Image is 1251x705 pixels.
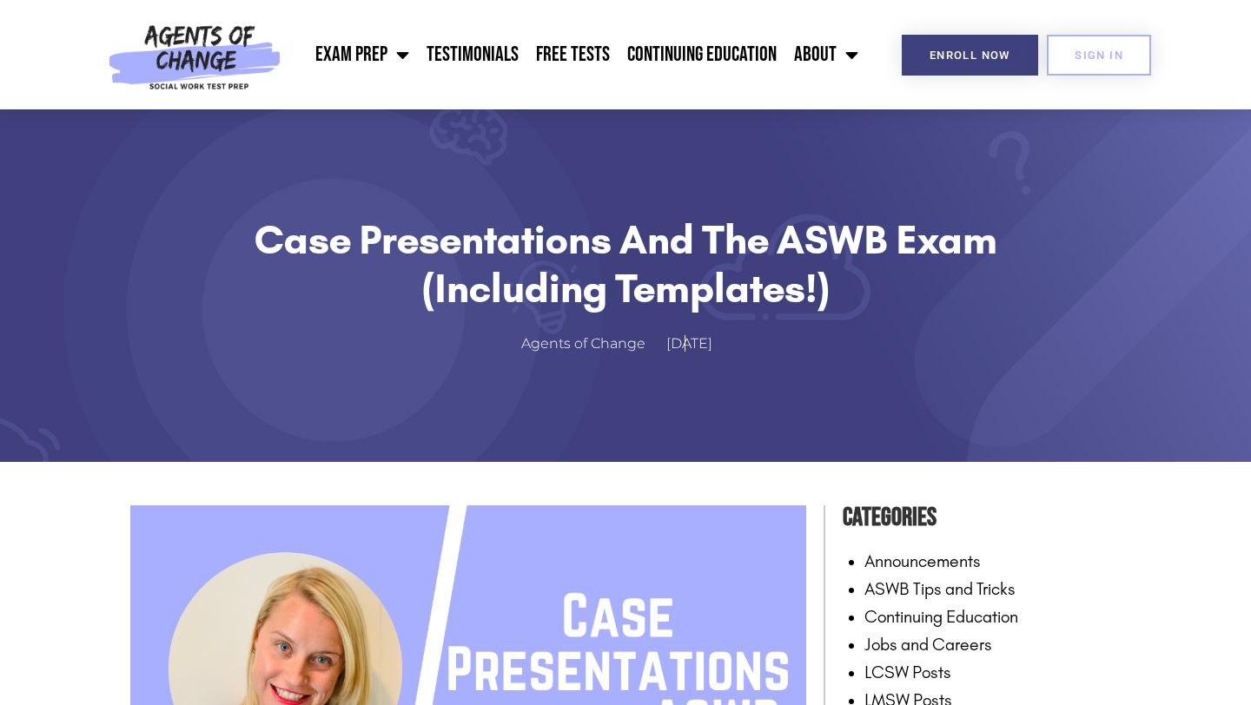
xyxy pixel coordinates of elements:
a: Exam Prep [307,33,418,76]
a: Continuing Education [619,33,785,76]
span: SIGN IN [1075,49,1123,61]
a: Jobs and Careers [864,634,992,655]
a: Testimonials [418,33,527,76]
h4: Categories [843,497,1121,538]
a: Free Tests [527,33,619,76]
span: Agents of Change [521,332,645,357]
a: LCSW Posts [864,662,951,682]
a: Announcements [864,550,981,571]
h1: Case Presentations and the ASWB Exam (Including Templates!) [174,215,1077,313]
a: [DATE] [666,332,730,357]
time: [DATE] [666,335,712,352]
a: Continuing Education [864,606,1018,627]
a: ASWB Tips and Tricks [864,578,1016,599]
span: Enroll Now [930,49,1010,61]
a: Agents of Change [521,332,663,357]
a: Enroll Now [902,35,1038,76]
nav: Menu [289,33,868,76]
a: About [785,33,867,76]
a: SIGN IN [1047,35,1151,76]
